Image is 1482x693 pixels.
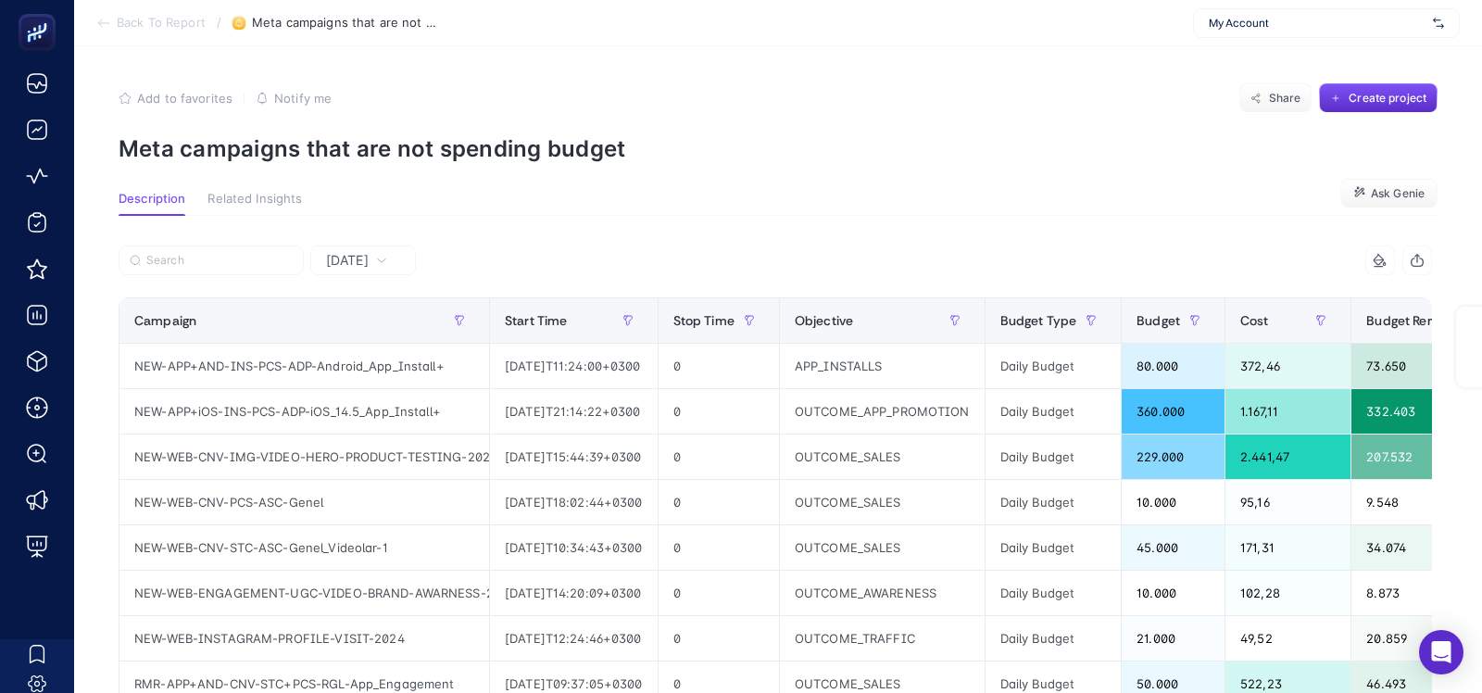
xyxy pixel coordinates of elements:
span: Budget [1137,313,1180,328]
div: OUTCOME_AWARENESS [780,571,985,615]
div: 0 [659,616,779,661]
span: / [217,15,221,30]
div: NEW-WEB-CNV-IMG-VIDEO-HERO-PRODUCT-TESTING-2024 [119,435,489,479]
span: Related Insights [207,192,302,207]
div: 49,52 [1225,616,1350,661]
img: svg%3e [1433,14,1444,32]
div: [DATE]T12:24:46+0300 [490,616,658,661]
span: Share [1269,91,1301,106]
div: [DATE]T21:14:22+0300 [490,389,658,434]
span: Meta campaigns that are not spending budget [252,16,437,31]
div: Daily Budget [986,344,1122,388]
span: Ask Genie [1371,186,1425,201]
button: Notify me [256,91,332,106]
span: Back To Report [117,16,206,31]
div: OUTCOME_APP_PROMOTION [780,389,985,434]
div: 0 [659,571,779,615]
div: NEW-WEB-INSTAGRAM-PROFILE-VISIT-2024 [119,616,489,661]
div: NEW-APP+AND-INS-PCS-ADP-Android_App_Install+ [119,344,489,388]
p: Meta campaigns that are not spending budget [119,135,1438,162]
span: Start Time [505,313,567,328]
div: 10.000 [1122,571,1225,615]
button: Ask Genie [1340,179,1438,208]
div: [DATE]T14:20:09+0300 [490,571,658,615]
div: 95,16 [1225,480,1350,524]
div: OUTCOME_SALES [780,525,985,570]
div: 45.000 [1122,525,1225,570]
button: Create project [1319,83,1438,113]
div: Daily Budget [986,616,1122,661]
span: Create project [1349,91,1426,106]
div: 0 [659,525,779,570]
div: 171,31 [1225,525,1350,570]
div: APP_INSTALLS [780,344,985,388]
div: 360.000 [1122,389,1225,434]
span: Stop Time [673,313,735,328]
span: Cost [1240,313,1269,328]
div: NEW-WEB-ENGAGEMENT-UGC-VIDEO-BRAND-AWARNESS-2025 [119,571,489,615]
div: 10.000 [1122,480,1225,524]
div: Daily Budget [986,525,1122,570]
div: [DATE]T11:24:00+0300 [490,344,658,388]
div: Daily Budget [986,435,1122,479]
input: Search [146,254,293,268]
div: 0 [659,480,779,524]
div: 21.000 [1122,616,1225,661]
div: 1.167,11 [1225,389,1350,434]
div: OUTCOME_SALES [780,435,985,479]
div: [DATE]T10:34:43+0300 [490,525,658,570]
div: 372,46 [1225,344,1350,388]
span: Description [119,192,185,207]
div: [DATE]T18:02:44+0300 [490,480,658,524]
div: 0 [659,344,779,388]
span: Objective [795,313,853,328]
button: Add to favorites [119,91,232,106]
div: [DATE]T15:44:39+0300 [490,435,658,479]
span: Budget Remaining [1366,313,1474,328]
div: 80.000 [1122,344,1225,388]
div: 102,28 [1225,571,1350,615]
span: Budget Type [1000,313,1077,328]
button: Description [119,192,185,216]
div: OUTCOME_TRAFFIC [780,616,985,661]
div: NEW-WEB-CNV-PCS-ASC-Genel [119,480,489,524]
div: 229.000 [1122,435,1225,479]
div: Daily Budget [986,480,1122,524]
span: [DATE] [326,251,369,270]
div: 2.441,47 [1225,435,1350,479]
div: OUTCOME_SALES [780,480,985,524]
span: Add to favorites [137,91,232,106]
span: Campaign [134,313,196,328]
button: Share [1239,83,1312,113]
div: 0 [659,435,779,479]
span: My Account [1209,16,1425,31]
div: NEW-APP+iOS-INS-PCS-ADP-iOS_14.5_App_Install+ [119,389,489,434]
span: Notify me [274,91,332,106]
button: Related Insights [207,192,302,216]
div: Daily Budget [986,389,1122,434]
div: Daily Budget [986,571,1122,615]
div: NEW-WEB-CNV-STC-ASC-Genel_Videolar-1 [119,525,489,570]
div: 0 [659,389,779,434]
div: Open Intercom Messenger [1419,630,1463,674]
